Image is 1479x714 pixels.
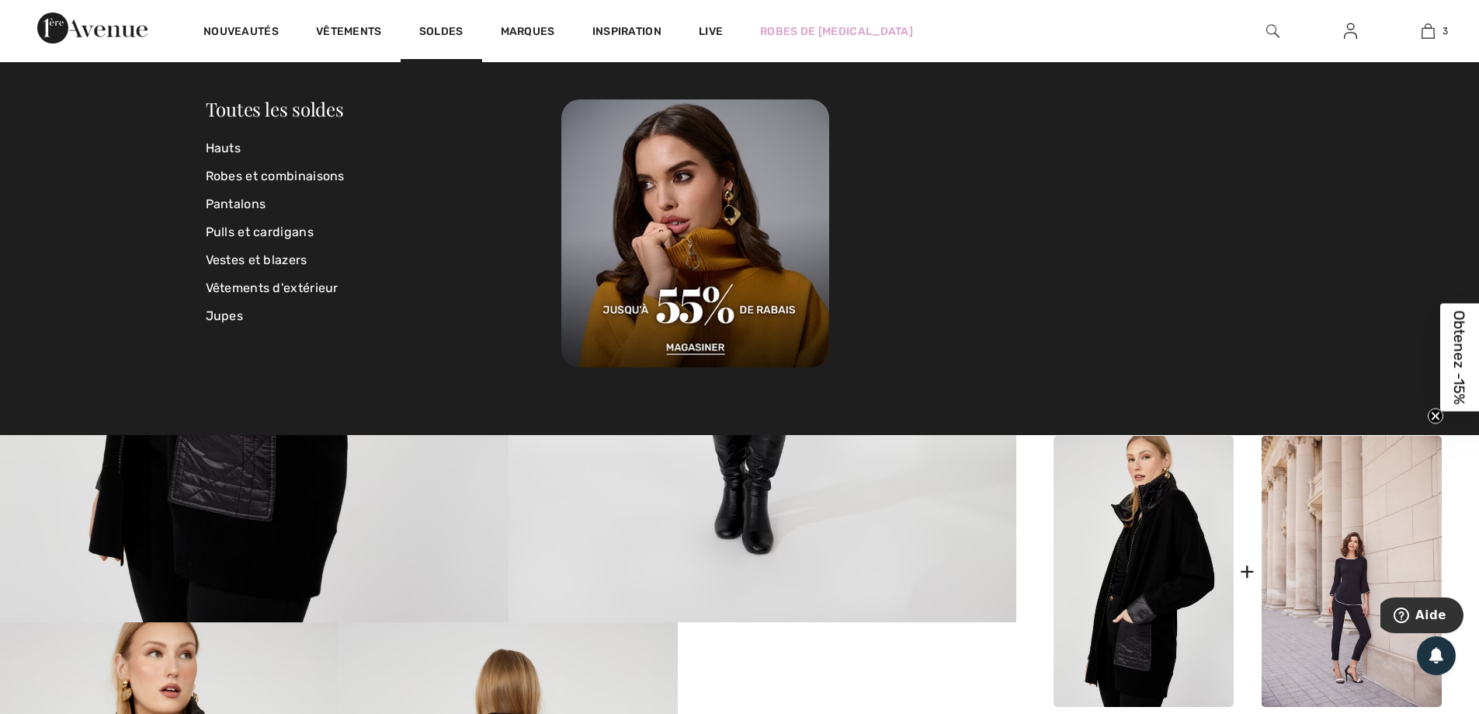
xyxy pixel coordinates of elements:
[501,25,555,41] a: Marques
[206,274,562,302] a: Vêtements d'extérieur
[206,162,562,190] a: Robes et combinaisons
[206,218,562,246] a: Pulls et cardigans
[1440,303,1479,411] div: Obtenez -15%Close teaser
[1443,24,1448,38] span: 3
[37,12,148,44] img: 1ère Avenue
[1422,22,1435,40] img: Mon panier
[1451,310,1469,404] span: Obtenez -15%
[1390,22,1466,40] a: 3
[1428,408,1443,423] button: Close teaser
[699,23,723,40] a: Live
[316,25,382,41] a: Vêtements
[206,190,562,218] a: Pantalons
[206,96,344,121] a: Toutes les soldes
[592,25,661,41] span: Inspiration
[1240,554,1255,589] div: +
[1054,436,1234,707] img: Veste Décontractée à Manches Longues modèle 253761
[1266,22,1279,40] img: recherche
[1331,22,1370,41] a: Se connecter
[203,25,279,41] a: Nouveautés
[206,302,562,330] a: Jupes
[760,23,913,40] a: Robes de [MEDICAL_DATA]
[419,25,463,41] a: Soldes
[1380,597,1463,636] iframe: Ouvre un widget dans lequel vous pouvez trouver plus d’informations
[561,99,829,367] img: 250825113031_917c78d4faa68.jpg
[1262,436,1442,707] img: Pantalon Formels Taille Haute modèle 209027
[206,246,562,274] a: Vestes et blazers
[1344,22,1357,40] img: Mes infos
[206,134,562,162] a: Hauts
